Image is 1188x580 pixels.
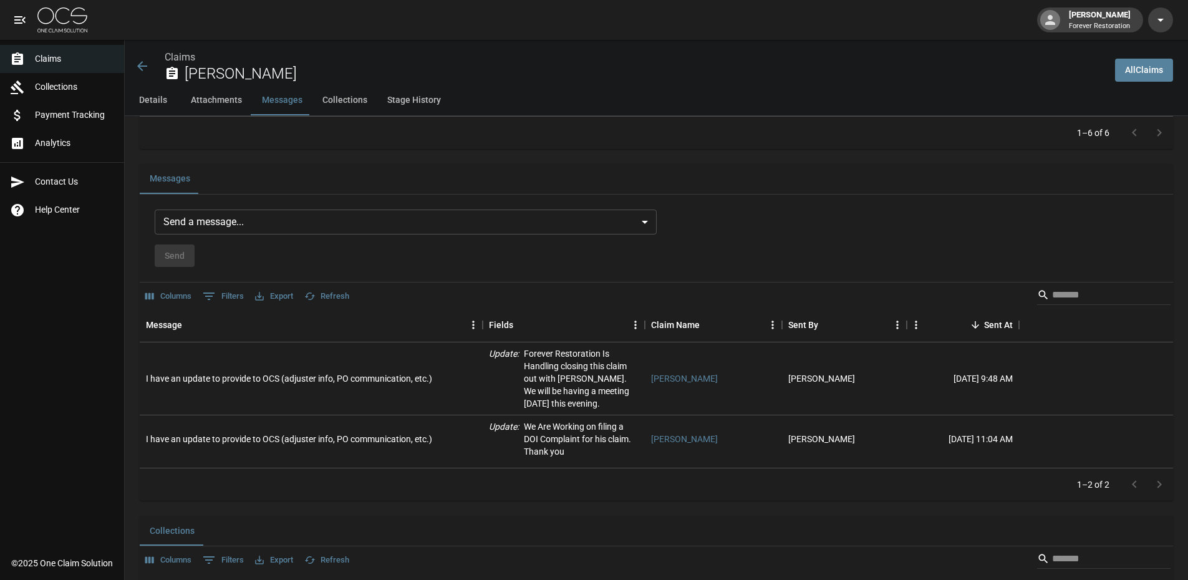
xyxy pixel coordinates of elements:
[1077,478,1109,491] p: 1–2 of 2
[35,109,114,122] span: Payment Tracking
[252,85,312,115] button: Messages
[907,415,1019,463] div: [DATE] 11:04 AM
[200,550,247,570] button: Show filters
[312,85,377,115] button: Collections
[155,210,657,234] div: Send a message...
[200,286,247,306] button: Show filters
[967,316,984,334] button: Sort
[984,307,1013,342] div: Sent At
[7,7,32,32] button: open drawer
[700,316,717,334] button: Sort
[524,420,639,458] p: We Are Working on filing a DOI Complaint for his claim. Thank you
[483,307,645,342] div: Fields
[35,52,114,65] span: Claims
[907,307,1019,342] div: Sent At
[140,516,1173,546] div: related-list tabs
[125,85,181,115] button: Details
[489,307,513,342] div: Fields
[464,316,483,334] button: Menu
[645,307,782,342] div: Claim Name
[182,316,200,334] button: Sort
[1077,127,1109,139] p: 1–6 of 6
[626,316,645,334] button: Menu
[782,307,907,342] div: Sent By
[763,316,782,334] button: Menu
[1115,59,1173,82] a: AllClaims
[513,316,531,334] button: Sort
[301,287,352,306] button: Refresh
[37,7,87,32] img: ocs-logo-white-transparent.png
[140,164,1173,194] div: related-list tabs
[1069,21,1131,32] p: Forever Restoration
[489,347,519,410] p: Update :
[35,80,114,94] span: Collections
[35,137,114,150] span: Analytics
[142,287,195,306] button: Select columns
[35,175,114,188] span: Contact Us
[146,433,432,445] div: I have an update to provide to OCS (adjuster info, PO communication, etc.)
[1037,285,1171,307] div: Search
[252,551,296,570] button: Export
[146,307,182,342] div: Message
[651,433,718,445] a: [PERSON_NAME]
[788,372,855,385] div: John Porter
[1064,9,1136,31] div: [PERSON_NAME]
[377,85,451,115] button: Stage History
[140,307,483,342] div: Message
[181,85,252,115] button: Attachments
[818,316,836,334] button: Sort
[524,347,639,410] p: Forever Restoration Is Handling closing this claim out with [PERSON_NAME]. We will be having a me...
[788,433,855,445] div: John Porter
[252,287,296,306] button: Export
[11,557,113,569] div: © 2025 One Claim Solution
[140,164,200,194] button: Messages
[35,203,114,216] span: Help Center
[651,307,700,342] div: Claim Name
[907,316,925,334] button: Menu
[489,420,519,458] p: Update :
[788,307,818,342] div: Sent By
[888,316,907,334] button: Menu
[125,85,1188,115] div: anchor tabs
[165,50,1105,65] nav: breadcrumb
[651,372,718,385] a: [PERSON_NAME]
[142,551,195,570] button: Select columns
[146,372,432,385] div: I have an update to provide to OCS (adjuster info, PO communication, etc.)
[1037,549,1171,571] div: Search
[907,342,1019,415] div: [DATE] 9:48 AM
[301,551,352,570] button: Refresh
[165,51,195,63] a: Claims
[185,65,1105,83] h2: [PERSON_NAME]
[140,516,205,546] button: Collections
